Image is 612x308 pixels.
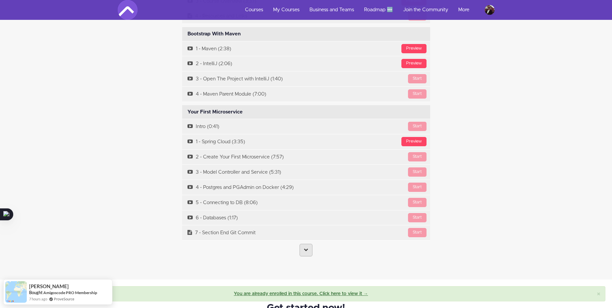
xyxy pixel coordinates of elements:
span: Bought [29,290,43,295]
a: Amigoscode PRO Membership [43,290,97,295]
a: Start3 - Model Controller and Service (5:31) [182,165,430,180]
div: Start [408,89,427,99]
div: Preview [401,137,427,146]
div: Preview [401,59,427,68]
a: Preview2 - IntelliJ (2:06) [182,56,430,71]
div: Start [408,198,427,207]
a: ProveSource [54,296,74,302]
a: Start5 - Connecting to DB (8:06) [182,195,430,210]
img: provesource social proof notification image [5,281,27,303]
div: Start [408,122,427,131]
div: Start [408,152,427,161]
a: Start6 - Databases (1:17) [182,210,430,225]
a: StartIntro (0:41) [182,119,430,134]
a: Start3 - Open The Project with IntelliJ (1:40) [182,71,430,86]
img: franzlocarno@gmail.com [485,5,495,15]
div: Start [408,167,427,177]
a: You are already enrolled in this course. Click here to view it → [234,291,368,296]
div: Your First Microservice [182,105,430,119]
div: Start [408,74,427,83]
a: Start4 - Maven Parent Module (7:00) [182,87,430,102]
a: Start4 - Postgres and PGAdmin on Docker (4:29) [182,180,430,195]
div: Start [408,183,427,192]
div: Bootstrap With Maven [182,27,430,41]
span: 7 hours ago [29,296,47,302]
div: Start [408,228,427,237]
span: [PERSON_NAME] [29,284,69,289]
a: Preview1 - Maven (2:38) [182,41,430,56]
a: Preview1 - Spring Cloud (3:35) [182,134,430,149]
a: Start2 - Create Your First Microservice (7:57) [182,150,430,164]
a: Start7 - Section End Git Commit [182,225,430,240]
div: Preview [401,44,427,53]
div: Start [408,213,427,222]
span: × [597,291,600,298]
button: Close [597,291,600,298]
